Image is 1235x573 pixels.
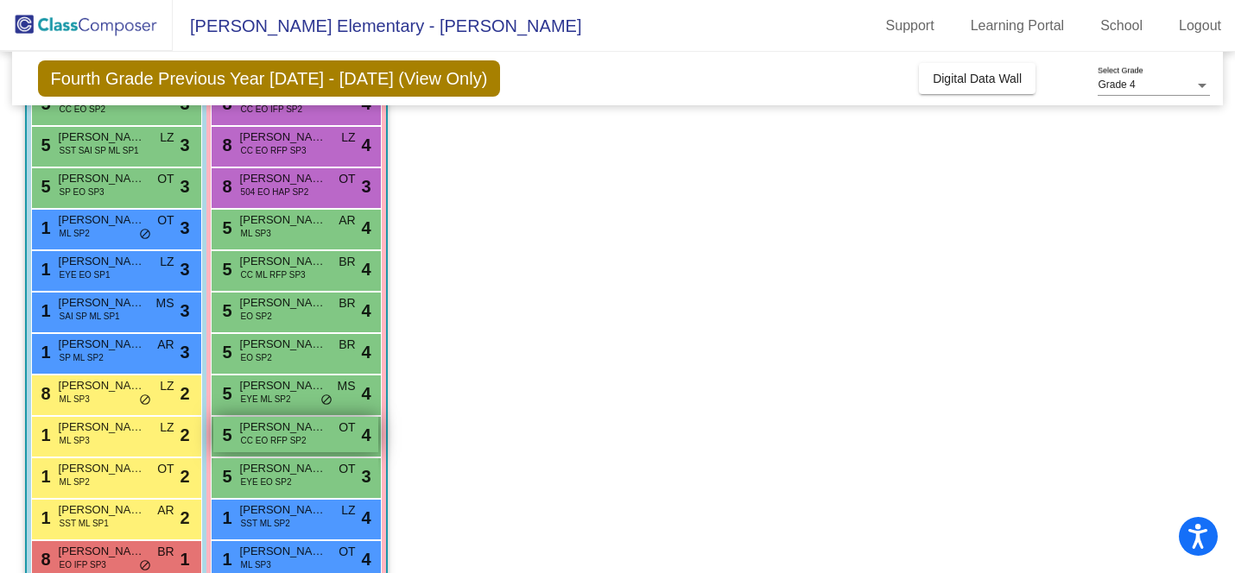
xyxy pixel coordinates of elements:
[218,343,232,362] span: 5
[180,173,189,199] span: 3
[37,218,51,237] span: 1
[361,215,370,241] span: 4
[59,336,145,353] span: [PERSON_NAME]
[37,343,51,362] span: 1
[37,301,51,320] span: 1
[157,170,174,188] span: OT
[241,434,307,447] span: CC EO RFP SP2
[38,60,501,97] span: Fourth Grade Previous Year [DATE] - [DATE] (View Only)
[180,505,189,531] span: 2
[240,419,326,436] span: [PERSON_NAME]
[339,419,355,437] span: OT
[361,339,370,365] span: 4
[240,253,326,270] span: [PERSON_NAME]
[60,393,90,406] span: ML SP3
[339,253,355,271] span: BR
[173,12,581,40] span: [PERSON_NAME] Elementary - [PERSON_NAME]
[341,501,355,519] span: LZ
[156,294,174,312] span: MS
[240,460,326,477] span: [PERSON_NAME]
[240,170,326,187] span: [PERSON_NAME]
[320,394,332,407] span: do_not_disturb_alt
[361,132,370,158] span: 4
[218,135,232,154] span: 8
[218,177,232,196] span: 8
[240,294,326,312] span: [PERSON_NAME]
[37,508,51,527] span: 1
[59,460,145,477] span: [PERSON_NAME]
[60,517,109,530] span: SST ML SP1
[139,559,151,573] span: do_not_disturb_alt
[241,227,271,240] span: ML SP3
[339,294,355,312] span: BR
[933,72,1022,85] span: Digital Data Wall
[1165,12,1235,40] a: Logout
[59,377,145,394] span: [PERSON_NAME]
[60,351,104,364] span: SP ML SP2
[218,218,232,237] span: 5
[180,381,189,406] span: 2
[240,377,326,394] span: [PERSON_NAME]
[240,211,326,229] span: [PERSON_NAME]
[37,550,51,569] span: 8
[59,543,145,560] span: [PERSON_NAME]
[240,543,326,560] span: [PERSON_NAME]
[241,268,306,281] span: CC ML RFP SP3
[241,310,272,323] span: EO SP2
[157,543,174,561] span: BR
[1098,79,1135,91] span: Grade 4
[339,170,355,188] span: OT
[60,144,139,157] span: SST SAI SP ML SP1
[218,550,232,569] span: 1
[60,310,120,323] span: SAI SP ML SP1
[872,12,948,40] a: Support
[59,129,145,146] span: [PERSON_NAME]
[180,256,189,282] span: 3
[180,339,189,365] span: 3
[241,475,292,488] span: EYE EO SP2
[1086,12,1156,40] a: School
[37,260,51,279] span: 1
[339,336,355,354] span: BR
[59,170,145,187] span: [PERSON_NAME]
[37,135,51,154] span: 5
[60,558,106,571] span: EO IFP SP3
[361,173,370,199] span: 3
[919,63,1035,94] button: Digital Data Wall
[160,129,174,147] span: LZ
[180,422,189,448] span: 2
[60,103,105,116] span: CC EO SP2
[180,463,189,489] span: 2
[60,475,90,488] span: ML SP2
[339,543,355,561] span: OT
[180,546,189,572] span: 1
[180,298,189,324] span: 3
[139,228,151,242] span: do_not_disturb_alt
[59,253,145,270] span: [PERSON_NAME]
[218,260,232,279] span: 5
[37,384,51,403] span: 8
[160,419,174,437] span: LZ
[361,381,370,406] span: 4
[157,501,174,519] span: AR
[157,460,174,478] span: OT
[218,467,232,486] span: 5
[241,351,272,364] span: EO SP2
[139,394,151,407] span: do_not_disturb_alt
[37,467,51,486] span: 1
[160,253,174,271] span: LZ
[37,177,51,196] span: 5
[957,12,1079,40] a: Learning Portal
[241,186,309,198] span: 504 EO HAP SP2
[160,377,174,395] span: LZ
[241,103,303,116] span: CC EO IFP SP2
[59,501,145,519] span: [PERSON_NAME]
[60,268,111,281] span: EYE EO SP1
[241,144,307,157] span: CC EO RFP SP3
[240,501,326,519] span: [PERSON_NAME] [PERSON_NAME]
[241,558,271,571] span: ML SP3
[341,129,355,147] span: LZ
[361,463,370,489] span: 3
[240,336,326,353] span: [PERSON_NAME]
[240,129,326,146] span: [PERSON_NAME]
